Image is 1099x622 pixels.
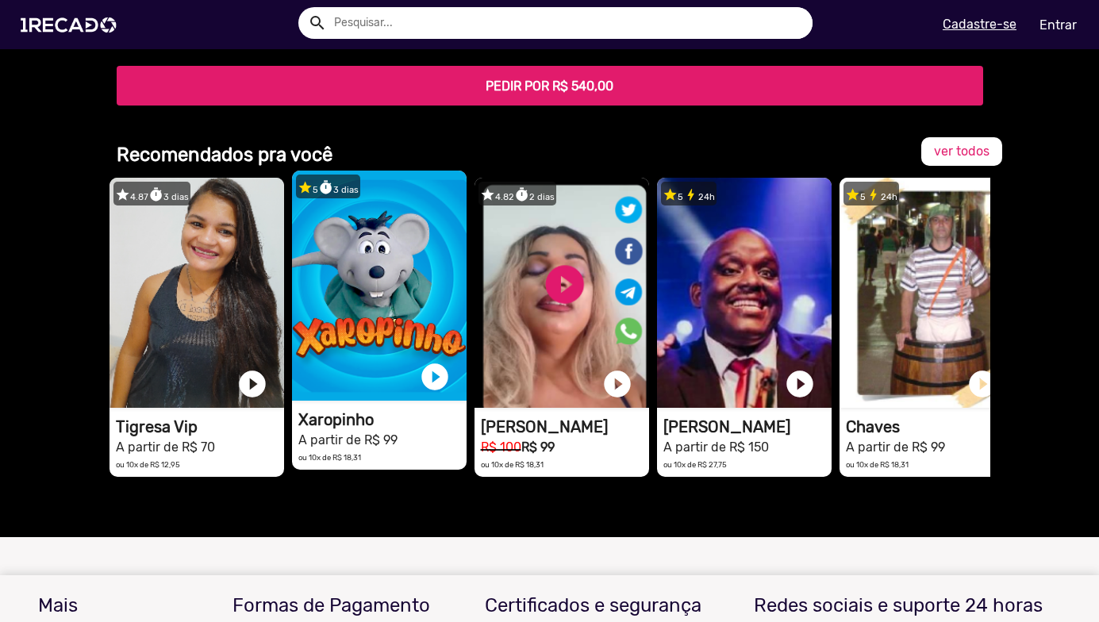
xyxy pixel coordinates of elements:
[419,361,451,393] a: play_circle_filled
[481,417,649,436] h1: [PERSON_NAME]
[302,8,330,36] button: Example home icon
[117,66,983,106] button: PEDIR POR R$ 540,00
[322,7,813,39] input: Pesquisar...
[486,79,613,94] b: PEDIR POR R$ 540,00
[663,460,727,469] small: ou 10x de R$ 27,75
[116,460,180,469] small: ou 10x de R$ 12,95
[846,417,1014,436] h1: Chaves
[481,460,544,469] small: ou 10x de R$ 18,31
[116,440,215,455] small: A partir de R$ 70
[298,432,398,447] small: A partir de R$ 99
[475,178,649,408] video: 1RECADO vídeos dedicados para fãs e empresas
[1029,11,1087,39] a: Entrar
[846,460,909,469] small: ou 10x de R$ 18,31
[657,178,832,408] video: 1RECADO vídeos dedicados para fãs e empresas
[38,594,189,617] h3: Mais
[663,417,832,436] h1: [PERSON_NAME]
[236,368,268,400] a: play_circle_filled
[298,410,467,429] h1: Xaropinho
[966,368,998,400] a: play_circle_filled
[308,13,327,33] mat-icon: Example home icon
[943,17,1016,32] u: Cadastre-se
[784,368,816,400] a: play_circle_filled
[521,440,555,455] b: R$ 99
[601,368,633,400] a: play_circle_filled
[736,594,1061,617] h3: Redes sociais e suporte 24 horas
[475,594,713,617] h3: Certificados e segurança
[117,144,332,166] b: Recomendados pra você
[298,453,361,462] small: ou 10x de R$ 18,31
[481,440,521,455] small: R$ 100
[934,144,989,159] span: ver todos
[213,594,451,617] h3: Formas de Pagamento
[116,417,284,436] h1: Tigresa Vip
[846,440,945,455] small: A partir de R$ 99
[110,178,284,408] video: 1RECADO vídeos dedicados para fãs e empresas
[840,178,1014,408] video: 1RECADO vídeos dedicados para fãs e empresas
[663,440,769,455] small: A partir de R$ 150
[292,171,467,401] video: 1RECADO vídeos dedicados para fãs e empresas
